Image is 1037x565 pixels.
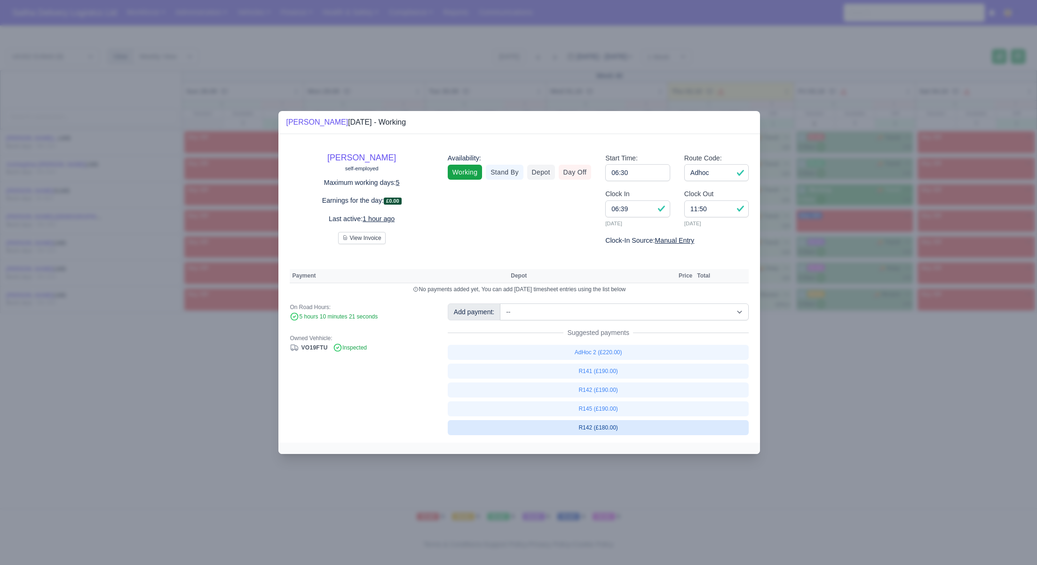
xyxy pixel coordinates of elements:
[605,153,638,164] label: Start Time:
[684,219,749,228] small: [DATE]
[448,345,749,360] a: AdHoc 2 (£220.00)
[684,153,722,164] label: Route Code:
[396,179,400,186] u: 5
[345,166,379,171] small: self-employed
[290,283,749,296] td: No payments added yet, You can add [DATE] timesheet entries using the list below
[384,198,402,205] span: £0.00
[290,344,327,351] a: VO19FTU
[448,303,500,320] div: Add payment:
[290,303,433,311] div: On Road Hours:
[286,117,406,128] div: [DATE] - Working
[448,165,482,180] a: Working
[363,215,395,223] u: 1 hour ago
[290,269,508,283] th: Payment
[333,344,367,351] span: Inspected
[448,420,749,435] a: R142 (£180.00)
[448,382,749,398] a: R142 (£190.00)
[290,177,433,188] p: Maximum working days:
[676,269,695,283] th: Price
[605,235,749,246] div: Clock-In Source:
[605,189,629,199] label: Clock In
[684,189,714,199] label: Clock Out
[338,232,386,244] button: View Invoice
[695,269,712,283] th: Total
[508,269,669,283] th: Depot
[290,195,433,206] p: Earnings for the day:
[286,118,348,126] a: [PERSON_NAME]
[448,401,749,416] a: R145 (£190.00)
[486,165,523,180] a: Stand By
[290,214,433,224] p: Last active:
[655,237,694,244] u: Manual Entry
[605,219,670,228] small: [DATE]
[448,364,749,379] a: R141 (£190.00)
[290,334,433,342] div: Owned Vehhicle:
[563,328,633,337] span: Suggested payments
[448,153,591,164] div: Availability:
[290,313,433,321] div: 5 hours 10 minutes 21 seconds
[990,520,1037,565] iframe: Chat Widget
[327,153,396,162] a: [PERSON_NAME]
[559,165,592,180] a: Day Off
[527,165,555,180] a: Depot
